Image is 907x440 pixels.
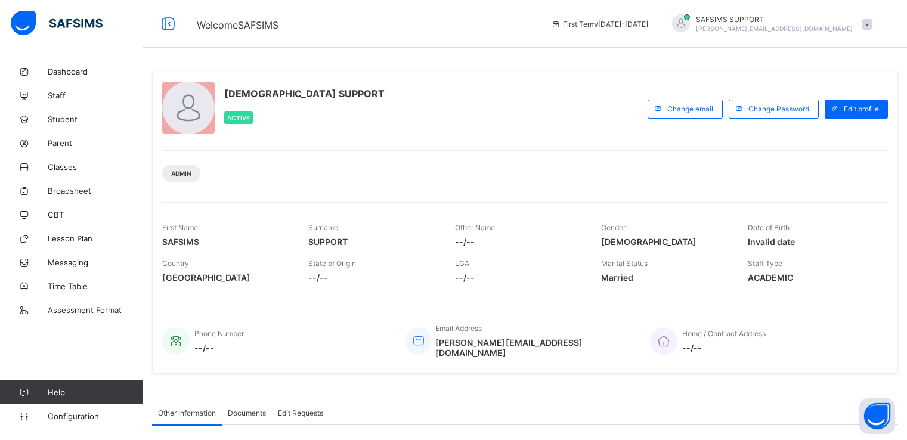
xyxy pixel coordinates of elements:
[48,411,143,421] span: Configuration
[48,305,143,315] span: Assessment Format
[748,223,790,232] span: Date of Birth
[162,223,198,232] span: First Name
[748,237,876,247] span: Invalid date
[748,259,782,268] span: Staff Type
[551,20,648,29] span: session/term information
[48,388,143,397] span: Help
[435,337,632,358] span: [PERSON_NAME][EMAIL_ADDRESS][DOMAIN_NAME]
[48,162,143,172] span: Classes
[455,272,583,283] span: --/--
[158,408,216,417] span: Other Information
[667,104,713,113] span: Change email
[48,138,143,148] span: Parent
[859,398,895,434] button: Open asap
[228,408,266,417] span: Documents
[194,329,244,338] span: Phone Number
[11,11,103,36] img: safsims
[455,223,495,232] span: Other Name
[48,210,143,219] span: CBT
[601,259,648,268] span: Marital Status
[162,272,290,283] span: [GEOGRAPHIC_DATA]
[171,170,191,177] span: Admin
[48,114,143,124] span: Student
[48,186,143,196] span: Broadsheet
[194,343,244,353] span: --/--
[227,114,250,122] span: Active
[162,237,290,247] span: SAFSIMS
[48,234,143,243] span: Lesson Plan
[224,88,385,100] span: [DEMOGRAPHIC_DATA] SUPPORT
[308,237,437,247] span: SUPPORT
[308,272,437,283] span: --/--
[308,259,356,268] span: State of Origin
[197,19,278,31] span: Welcome SAFSIMS
[601,272,729,283] span: Married
[696,15,853,24] span: SAFSIMS SUPPORT
[455,259,469,268] span: LGA
[682,343,766,353] span: --/--
[435,324,482,333] span: Email Address
[48,281,143,291] span: Time Table
[682,329,766,338] span: Home / Contract Address
[601,223,626,232] span: Gender
[748,272,876,283] span: ACADEMIC
[48,91,143,100] span: Staff
[696,25,853,32] span: [PERSON_NAME][EMAIL_ADDRESS][DOMAIN_NAME]
[455,237,583,247] span: --/--
[660,14,878,34] div: SAFSIMSSUPPORT
[748,104,809,113] span: Change Password
[844,104,879,113] span: Edit profile
[601,237,729,247] span: [DEMOGRAPHIC_DATA]
[48,258,143,267] span: Messaging
[278,408,323,417] span: Edit Requests
[162,259,189,268] span: Country
[48,67,143,76] span: Dashboard
[308,223,338,232] span: Surname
